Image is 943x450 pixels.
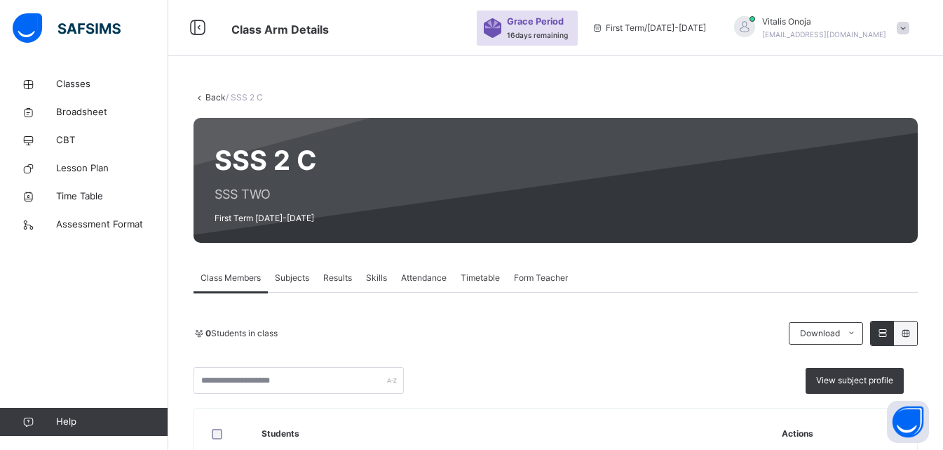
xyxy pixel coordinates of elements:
span: Class Members [201,272,261,284]
span: Students in class [205,327,278,340]
img: sticker-purple.71386a28dfed39d6af7621340158ba97.svg [484,18,501,38]
span: Help [56,415,168,429]
span: View subject profile [816,374,893,387]
img: safsims [13,13,121,43]
span: CBT [56,133,168,147]
div: VitalisOnoja [720,15,916,41]
span: Results [323,272,352,284]
button: Open asap [887,401,929,443]
span: Lesson Plan [56,161,168,176]
span: Subjects [275,272,309,284]
span: Grace Period [507,15,564,28]
span: Broadsheet [56,105,168,119]
span: Timetable [461,272,500,284]
a: Back [205,92,226,102]
span: Attendance [401,272,447,284]
span: Classes [56,77,168,91]
span: / SSS 2 C [226,92,263,102]
span: Form Teacher [514,272,568,284]
span: session/term information [592,22,706,34]
span: Time Table [56,190,168,204]
span: Class Arm Details [231,22,329,37]
b: 0 [205,328,211,338]
span: Vitalis Onoja [762,15,886,28]
span: [EMAIL_ADDRESS][DOMAIN_NAME] [762,30,886,39]
span: 16 days remaining [507,31,568,39]
span: Assessment Format [56,218,168,232]
span: Skills [366,272,387,284]
span: Download [800,327,840,340]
